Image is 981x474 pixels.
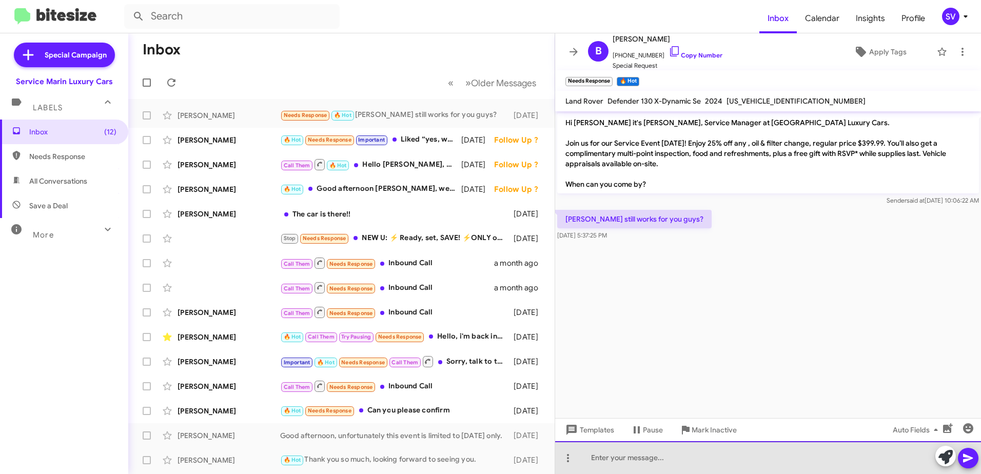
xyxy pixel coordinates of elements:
span: Needs Response [329,285,373,292]
span: 🔥 Hot [317,359,335,366]
button: Next [459,72,542,93]
span: [US_VEHICLE_IDENTIFICATION_NUMBER] [727,96,866,106]
span: Call Them [391,359,418,366]
span: said at [907,196,925,204]
span: 🔥 Hot [284,136,301,143]
span: Inbox [29,127,116,137]
span: Needs Response [329,310,373,317]
div: [DATE] [509,381,546,391]
div: Hello [PERSON_NAME], we can set up an appointment for you. Please call [PHONE_NUMBER] to make an ... [280,158,461,171]
div: [DATE] [509,406,546,416]
div: [DATE] [509,455,546,465]
a: Insights [848,4,893,33]
div: [PERSON_NAME] [178,110,280,121]
span: [PERSON_NAME] [613,33,722,45]
div: Good afternoon [PERSON_NAME], we are closed Saturdays and Sundays. This event is for [DATE] only.... [280,183,461,195]
div: [DATE] [509,110,546,121]
span: 🔥 Hot [334,112,351,118]
div: a month ago [494,258,546,268]
span: 🔥 Hot [284,333,301,340]
div: [DATE] [509,332,546,342]
div: Good afternoon, unfortunately this event is limited to [DATE] only. [280,430,509,441]
div: [PERSON_NAME] [178,160,280,170]
span: Apply Tags [869,43,907,61]
span: Important [284,359,310,366]
button: Mark Inactive [671,421,745,439]
span: Call Them [284,261,310,267]
div: NEW U: ⚡ Ready, set, SAVE! ⚡️ONLY on [DATE]-Buy a $75 Allē Gift Card, get one FREE. Huge beauty s... [280,232,509,244]
div: Sorry, talk to text. Wasn't working in my favor just now. [280,355,509,368]
span: » [465,76,471,89]
span: Needs Response [329,261,373,267]
div: a month ago [494,283,546,293]
a: Calendar [797,4,848,33]
button: Pause [622,421,671,439]
span: [PHONE_NUMBER] [613,45,722,61]
span: 🔥 Hot [284,407,301,414]
h1: Inbox [143,42,181,58]
p: Hi [PERSON_NAME] it's [PERSON_NAME], Service Manager at [GEOGRAPHIC_DATA] Luxury Cars. Join us fo... [557,113,979,193]
span: Needs Response [329,384,373,390]
span: Call Them [284,285,310,292]
button: Templates [555,421,622,439]
div: [PERSON_NAME] [178,406,280,416]
span: Needs Response [308,407,351,414]
span: Defender 130 X-Dynamic Se [607,96,701,106]
a: Profile [893,4,933,33]
div: [DATE] [509,233,546,244]
div: Can you please confirm [280,405,509,417]
input: Search [124,4,340,29]
span: 2024 [705,96,722,106]
span: « [448,76,454,89]
span: Needs Response [303,235,346,242]
span: Call Them [308,333,335,340]
span: Call Them [284,384,310,390]
span: Call Them [284,310,310,317]
div: Inbound Call [280,256,494,269]
div: [PERSON_NAME] [178,135,280,145]
div: The car is there!! [280,209,509,219]
a: Special Campaign [14,43,115,67]
p: [PERSON_NAME] still works for you guys? [557,210,712,228]
nav: Page navigation example [442,72,542,93]
div: [PERSON_NAME] [178,381,280,391]
div: [PERSON_NAME] [178,307,280,318]
a: Copy Number [669,51,722,59]
div: [DATE] [461,135,494,145]
span: Land Rover [565,96,603,106]
span: Stop [284,235,296,242]
span: [DATE] 5:37:25 PM [557,231,607,239]
span: Needs Response [378,333,422,340]
span: Special Request [613,61,722,71]
div: Service Marin Luxury Cars [16,76,113,87]
span: 🔥 Hot [284,186,301,192]
span: Special Campaign [45,50,107,60]
div: Follow Up ? [494,160,546,170]
a: Inbox [759,4,797,33]
button: Apply Tags [828,43,932,61]
span: Save a Deal [29,201,68,211]
span: Call Them [284,162,310,169]
div: Follow Up ? [494,184,546,194]
span: Needs Response [284,112,327,118]
span: More [33,230,54,240]
span: (12) [104,127,116,137]
div: Inbound Call [280,281,494,294]
div: [PERSON_NAME] [178,332,280,342]
div: [DATE] [509,209,546,219]
div: [DATE] [509,430,546,441]
span: Auto Fields [893,421,942,439]
span: Needs Response [308,136,351,143]
div: [PERSON_NAME] [178,209,280,219]
div: [PERSON_NAME] [178,455,280,465]
div: [PERSON_NAME] [178,184,280,194]
button: SV [933,8,970,25]
span: Templates [563,421,614,439]
div: Thank you so much, looking forward to seeing you. [280,454,509,466]
span: Needs Response [341,359,385,366]
small: 🔥 Hot [617,77,639,86]
span: 🔥 Hot [284,457,301,463]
